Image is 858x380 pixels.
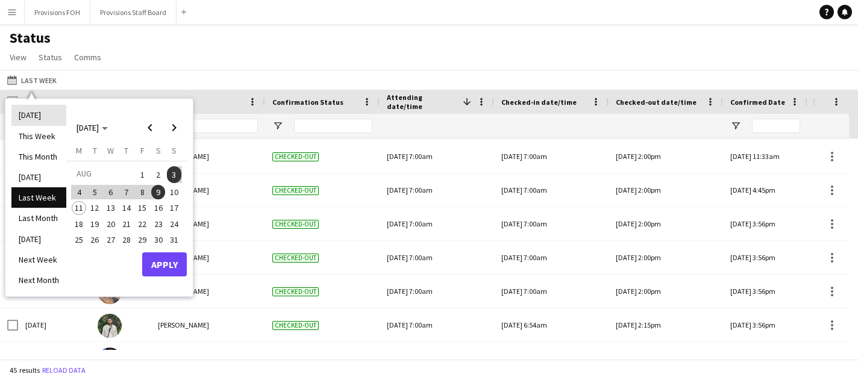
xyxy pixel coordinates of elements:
span: Checked-out [272,254,319,263]
span: 10 [167,185,181,199]
button: 19-08-2025 [87,216,102,232]
li: This Month [11,146,66,167]
input: Confirmed Date Filter Input [752,119,800,133]
button: 29-08-2025 [134,232,150,248]
span: F [140,145,145,156]
div: [DATE] [18,308,90,341]
div: [DATE] 7:00am [501,173,601,207]
button: 12-08-2025 [87,200,102,216]
span: 29 [135,232,149,247]
div: [DATE] 2:11pm [616,342,716,375]
button: 26-08-2025 [87,232,102,248]
span: S [172,145,177,156]
span: 18 [72,217,86,231]
span: 6 [104,185,118,199]
li: [DATE] [11,167,66,187]
span: S [156,145,161,156]
div: [DATE] 3:56pm [723,207,807,240]
li: This Week [11,126,66,146]
span: 21 [119,217,134,231]
span: [PERSON_NAME] [158,320,209,329]
span: 23 [151,217,166,231]
span: Confirmed Date [730,98,785,107]
span: 26 [88,232,102,247]
span: M [76,145,82,156]
span: Checked-out [272,321,319,330]
input: Name Filter Input [180,119,258,133]
span: View [10,52,27,63]
button: Open Filter Menu [730,120,741,131]
span: Checked-out [272,152,319,161]
div: [DATE] 7:00am [387,275,487,308]
div: [DATE] 6:54am [501,308,601,341]
button: 15-08-2025 [134,200,150,216]
button: 03-08-2025 [166,166,182,184]
button: 31-08-2025 [166,232,182,248]
div: [DATE] 7:00am [501,241,601,274]
span: 13 [104,201,118,216]
span: Confirmation Status [272,98,343,107]
button: 28-08-2025 [119,232,134,248]
span: 4 [72,185,86,199]
div: [DATE] 7:00am [501,140,601,173]
div: [DATE] [18,342,90,375]
img: Joanna Silva [98,347,122,372]
span: Checked-in date/time [501,98,577,107]
span: 25 [72,232,86,247]
button: 06-08-2025 [103,184,119,200]
span: Checked-out date/time [616,98,697,107]
button: Open Filter Menu [272,120,283,131]
li: [DATE] [11,229,66,249]
button: 27-08-2025 [103,232,119,248]
div: [DATE] 7:00am [387,308,487,341]
a: Comms [69,49,106,65]
div: [DATE] 2:00pm [616,173,716,207]
button: Next month [162,116,186,140]
div: [DATE] 3:56pm [723,308,807,341]
button: 02-08-2025 [150,166,166,184]
span: Checked-out [272,220,319,229]
span: W [107,145,114,156]
span: 15 [135,201,149,216]
button: Provisions FOH [25,1,90,24]
button: 16-08-2025 [150,200,166,216]
span: Attending date/time [387,93,458,111]
span: 3 [167,166,181,183]
span: Photo [98,98,118,107]
span: Name [158,98,177,107]
div: [DATE] 2:00pm [616,140,716,173]
button: Reload data [40,364,88,377]
span: 27 [104,232,118,247]
button: 18-08-2025 [71,216,87,232]
img: Ruslan Kravchuk [98,314,122,338]
span: 5 [88,185,102,199]
button: Apply [142,252,187,276]
span: 11 [72,201,86,216]
button: 04-08-2025 [71,184,87,200]
button: 25-08-2025 [71,232,87,248]
div: [DATE] 7:00am [387,342,487,375]
button: 08-08-2025 [134,184,150,200]
button: 30-08-2025 [150,232,166,248]
button: 07-08-2025 [119,184,134,200]
a: Status [34,49,67,65]
div: [DATE] 2:00pm [616,207,716,240]
span: 9 [151,185,166,199]
button: Provisions Staff Board [90,1,177,24]
span: Comms [74,52,101,63]
span: 14 [119,201,134,216]
button: 24-08-2025 [166,216,182,232]
button: 01-08-2025 [134,166,150,184]
td: AUG [71,166,134,184]
span: Status [39,52,62,63]
span: 28 [119,232,134,247]
button: Previous month [138,116,162,140]
button: 09-08-2025 [150,184,166,200]
span: 7 [119,185,134,199]
button: Last Week [5,73,59,87]
li: Next Month [11,270,66,290]
button: 13-08-2025 [103,200,119,216]
a: View [5,49,31,65]
button: 23-08-2025 [150,216,166,232]
span: 30 [151,232,166,247]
